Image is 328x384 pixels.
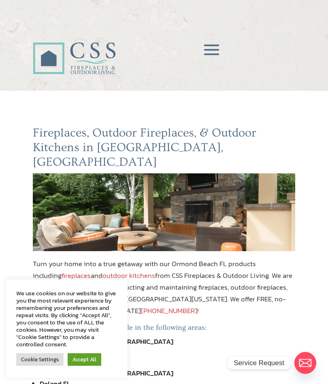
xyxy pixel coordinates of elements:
a: Email [294,352,316,374]
div: We use cookies on our website to give you the most relevant experience by remembering your prefer... [16,290,117,348]
li: [GEOGRAPHIC_DATA] [GEOGRAPHIC_DATA] [40,336,295,347]
a: fireplaces [62,270,91,281]
img: ormond-beach-fl [33,173,295,251]
a: Accept All [68,353,101,366]
li: [PERSON_NAME] FL [40,357,295,368]
p: Turn your home into a true getaway with our Ormond Beach FL products including and from CSS Firep... [33,258,295,324]
li: [GEOGRAPHIC_DATA] [GEOGRAPHIC_DATA] [40,368,295,378]
a: Cookie Settings [16,353,64,366]
img: CSS Fireplaces & Outdoor Living (Formerly Construction Solutions & Supply)- Jacksonville Ormond B... [33,20,115,79]
a: outdoor kitchens [102,270,155,281]
h5: Products and Services available in the following areas: [33,323,295,336]
li: Ormond By-The-Sea [40,347,295,357]
a: [PHONE_NUMBER] [141,305,197,316]
h2: Fireplaces, Outdoor Fireplaces, & Outdoor Kitchens in [GEOGRAPHIC_DATA], [GEOGRAPHIC_DATA] [33,126,295,173]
